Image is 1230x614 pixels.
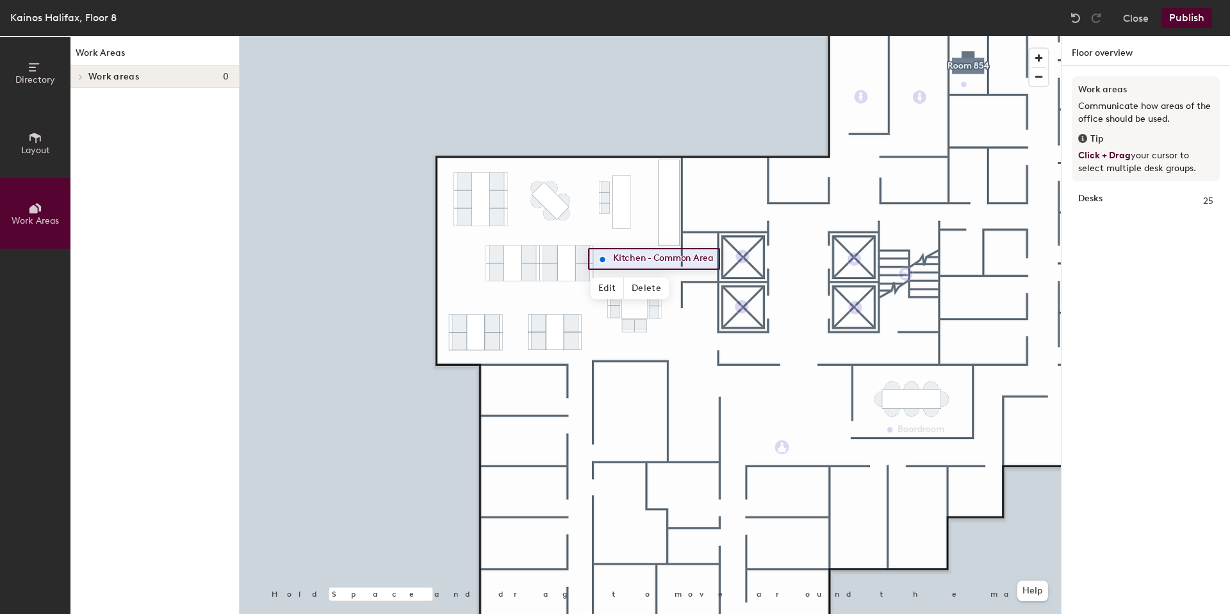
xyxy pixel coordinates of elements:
[10,10,117,26] div: Kainos Halifax, Floor 8
[1062,36,1230,66] h1: Floor overview
[1078,149,1213,175] p: your cursor to select multiple desk groups.
[1078,100,1213,126] p: Communicate how areas of the office should be used.
[1017,581,1048,601] button: Help
[1069,12,1082,24] img: Undo
[1078,132,1213,146] div: Tip
[12,215,59,226] span: Work Areas
[1203,194,1213,208] span: 25
[624,278,669,299] span: Delete
[1078,83,1213,97] h3: Work areas
[1078,150,1131,161] span: Click + Drag
[70,46,239,66] h1: Work Areas
[1123,8,1149,28] button: Close
[1161,8,1212,28] button: Publish
[15,74,55,85] span: Directory
[1090,12,1103,24] img: Redo
[223,72,229,82] span: 0
[88,72,139,82] span: Work areas
[1078,194,1103,208] strong: Desks
[21,145,50,156] span: Layout
[591,278,624,299] span: Edit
